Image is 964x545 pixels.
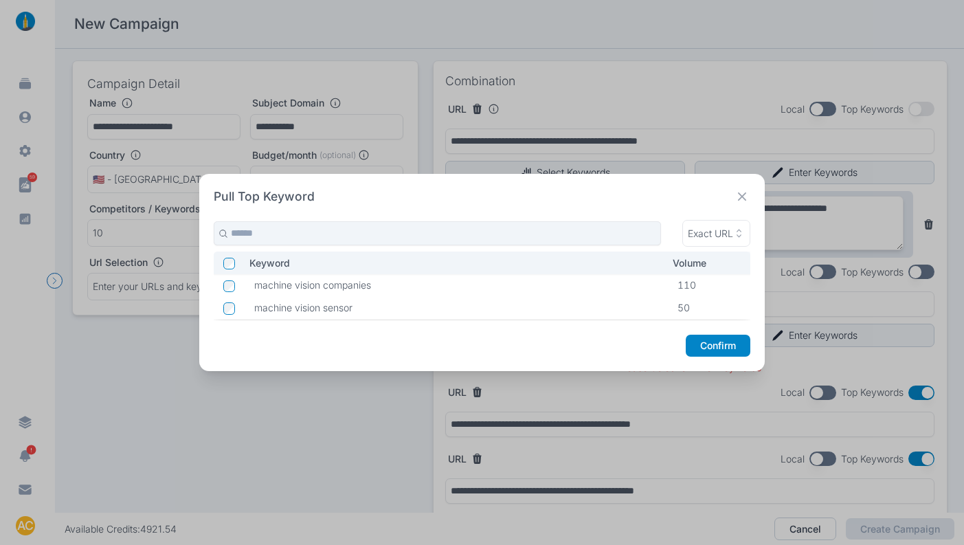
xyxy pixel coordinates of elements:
p: Exact URL [688,227,733,240]
p: Volume [673,257,735,269]
span: 110 [677,279,696,291]
p: machine vision companies [254,279,658,291]
span: 50 [677,302,690,313]
p: Keyword [249,257,651,269]
button: Exact URL [682,220,751,247]
button: Confirm [686,335,750,357]
h2: Pull Top Keyword [214,188,315,205]
p: machine vision sensor [254,302,658,314]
